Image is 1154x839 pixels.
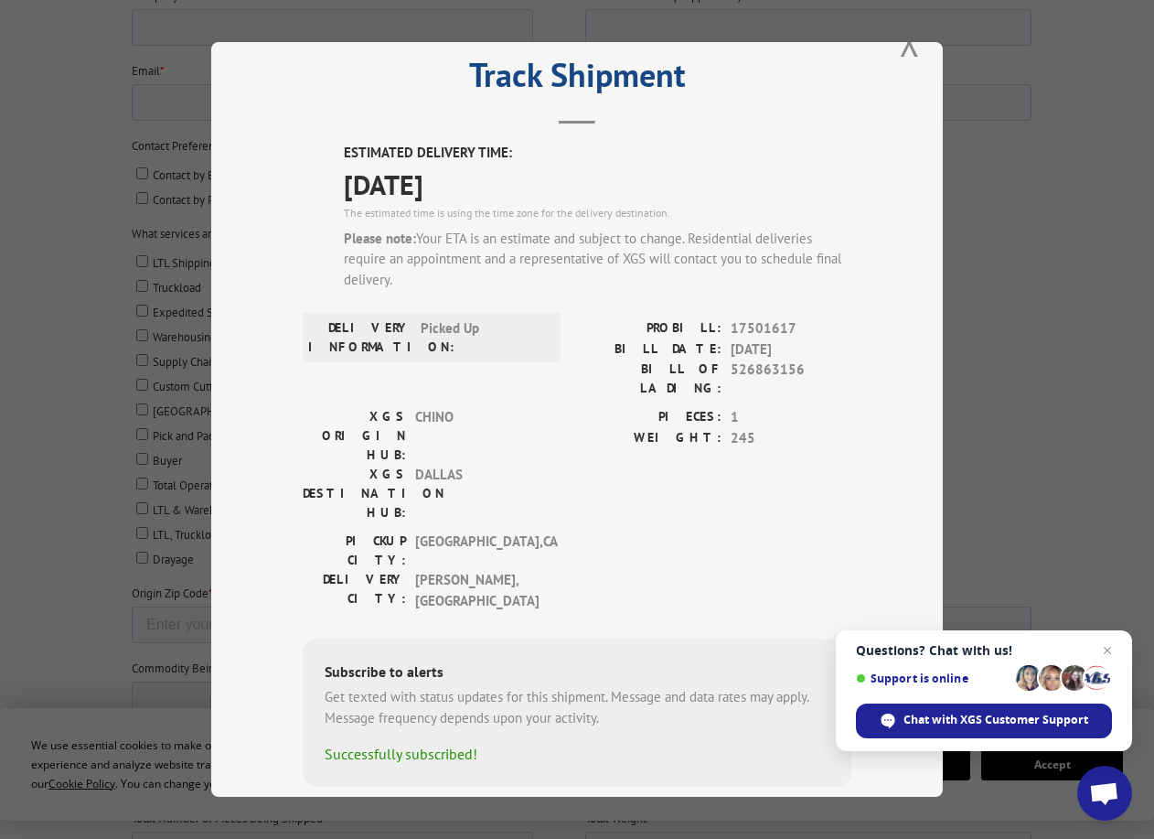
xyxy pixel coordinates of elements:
[454,76,610,91] span: Account Number (if applicable)
[303,532,406,570] label: PICKUP CITY:
[21,255,104,271] span: Contact by Email
[344,204,851,221] div: The estimated time is using the time zone for the delivery destination.
[577,318,721,339] label: PROBILL:
[5,368,16,380] input: Truckload
[5,491,16,503] input: [GEOGRAPHIC_DATA]
[415,532,539,570] span: [GEOGRAPHIC_DATA] , CA
[903,712,1088,728] span: Chat with XGS Customer Support
[21,467,97,482] span: Custom Cutting
[5,417,16,429] input: Warehousing
[5,541,16,553] input: Buyer
[5,255,16,267] input: Contact by Email
[1077,766,1132,821] a: Open chat
[731,339,851,360] span: [DATE]
[454,694,900,731] input: Enter your Zip or Postal Code
[577,360,721,398] label: BILL OF LADING:
[5,280,16,292] input: Contact by Phone
[303,465,406,522] label: XGS DESTINATION HUB:
[21,640,62,655] span: Drayage
[856,672,1010,685] span: Support is online
[5,565,16,577] input: Total Operations
[344,163,851,204] span: [DATE]
[344,229,416,246] strong: Please note:
[303,570,406,611] label: DELIVERY CITY:
[21,280,108,296] span: Contact by Phone
[344,143,851,164] label: ESTIMATED DELIVERY TIME:
[454,673,557,689] span: Destination Zip Code
[303,407,406,465] label: XGS ORIGIN HUB:
[415,407,539,465] span: CHINO
[421,318,544,357] span: Picked Up
[21,393,119,408] span: Expedited Shipping
[856,643,1112,658] span: Questions? Chat with us!
[577,339,721,360] label: BILL DATE:
[325,661,829,687] div: Subscribe to alerts
[344,228,851,290] div: Your ETA is an estimate and subject to change. Residential deliveries require an appointment and ...
[21,590,117,606] span: LTL & Warehousing
[21,565,102,581] span: Total Operations
[21,615,171,630] span: LTL, Truckload & Warehousing
[5,640,16,651] input: Drayage
[731,360,851,398] span: 526863156
[325,743,829,765] div: Successfully subscribed!
[5,343,16,355] input: LTL Shipping
[731,318,851,339] span: 17501617
[577,407,721,428] label: PIECES:
[900,18,920,67] button: Close modal
[303,62,851,97] h2: Track Shipment
[21,417,85,433] span: Warehousing
[21,491,129,507] span: [GEOGRAPHIC_DATA]
[308,318,411,357] label: DELIVERY INFORMATION:
[731,407,851,428] span: 1
[5,615,16,627] input: LTL, Truckload & Warehousing
[454,151,528,167] span: Phone number
[731,427,851,448] span: 245
[415,465,539,522] span: DALLAS
[454,1,505,16] span: Last name
[856,704,1112,738] span: Chat with XGS Customer Support
[325,687,829,728] div: Get texted with status updates for this shipment. Message and data rates may apply. Message frequ...
[5,467,16,479] input: Custom Cutting
[21,442,144,457] span: Supply Chain Integration
[5,516,16,528] input: Pick and Pack Solutions
[21,368,69,383] span: Truckload
[21,343,84,359] span: LTL Shipping
[21,541,50,556] span: Buyer
[5,393,16,404] input: Expedited Shipping
[415,570,539,611] span: [PERSON_NAME] , [GEOGRAPHIC_DATA]
[5,590,16,602] input: LTL & Warehousing
[5,442,16,454] input: Supply Chain Integration
[21,516,137,532] span: Pick and Pack Solutions
[577,427,721,448] label: WEIGHT:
